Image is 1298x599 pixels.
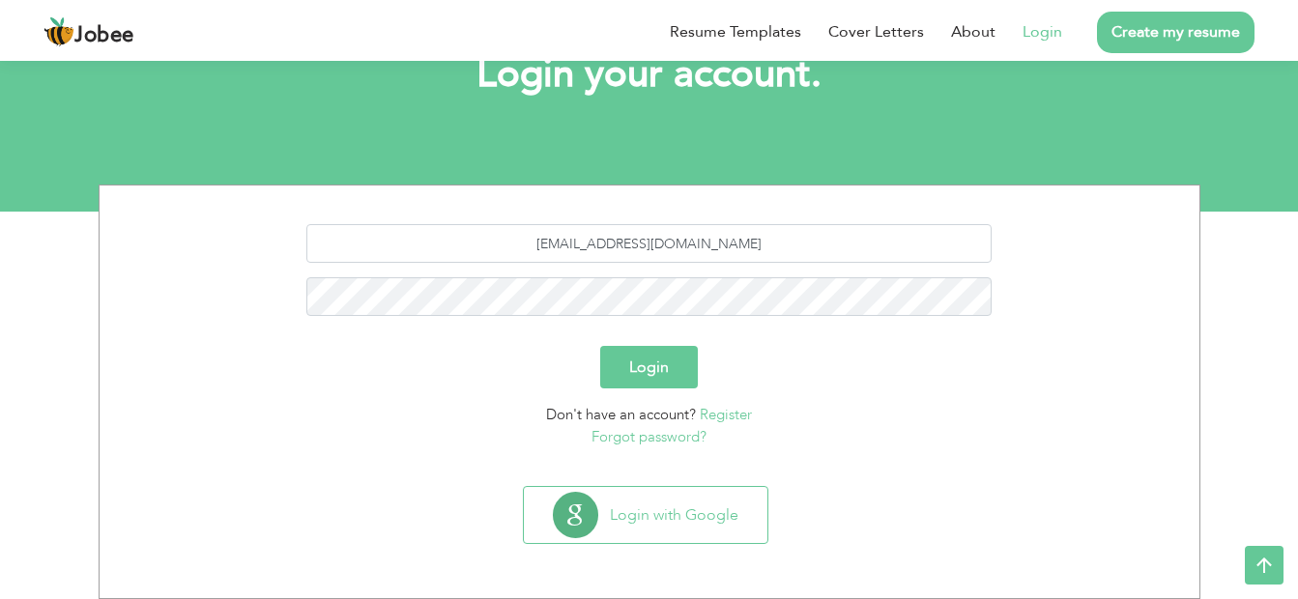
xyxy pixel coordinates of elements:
span: Don't have an account? [546,405,696,424]
a: Resume Templates [670,20,801,43]
img: jobee.io [43,16,74,47]
a: Create my resume [1097,12,1255,53]
a: Register [700,405,752,424]
button: Login [600,346,698,388]
span: Jobee [74,25,134,46]
h1: Login your account. [128,49,1171,100]
a: Cover Letters [828,20,924,43]
a: Forgot password? [591,427,707,446]
a: Jobee [43,16,134,47]
a: About [951,20,995,43]
button: Login with Google [524,487,767,543]
input: Email [306,224,992,263]
a: Login [1023,20,1062,43]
